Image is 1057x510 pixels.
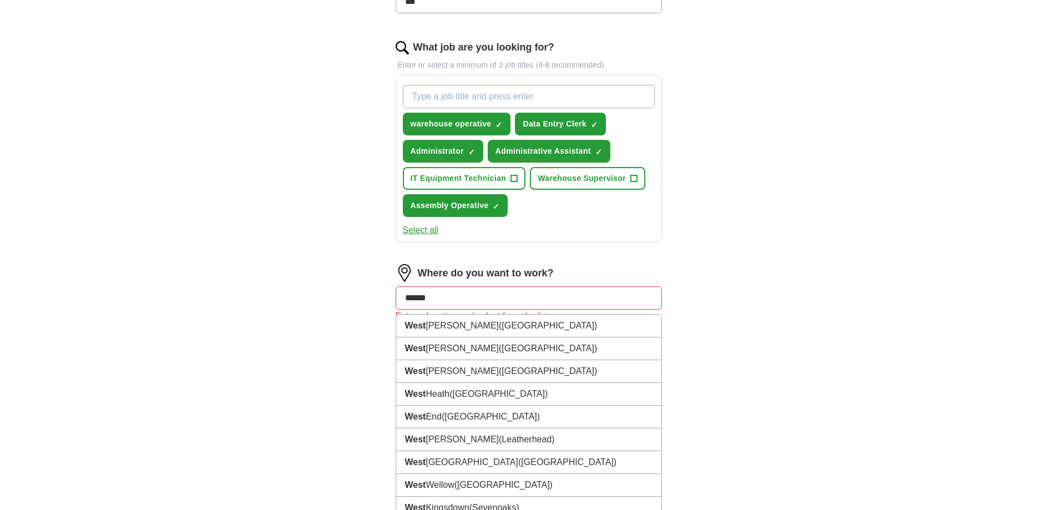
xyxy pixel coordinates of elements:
[591,120,598,129] span: ✓
[403,194,508,217] button: Assembly Operative✓
[411,200,489,211] span: Assembly Operative
[403,224,439,237] button: Select all
[518,457,616,467] span: ([GEOGRAPHIC_DATA])
[468,148,475,156] span: ✓
[396,41,409,54] img: search.png
[405,412,426,421] strong: West
[405,366,426,376] strong: West
[442,412,540,421] span: ([GEOGRAPHIC_DATA])
[499,366,597,376] span: ([GEOGRAPHIC_DATA])
[488,140,610,163] button: Administrative Assistant✓
[595,148,602,156] span: ✓
[396,474,661,497] li: Wellow
[405,457,426,467] strong: West
[396,451,661,474] li: [GEOGRAPHIC_DATA]
[405,435,426,444] strong: West
[449,389,548,398] span: ([GEOGRAPHIC_DATA])
[495,120,502,129] span: ✓
[523,118,586,130] span: Data Entry Clerk
[396,315,661,337] li: [PERSON_NAME]
[530,167,645,190] button: Warehouse Supervisor
[396,360,661,383] li: [PERSON_NAME]
[454,480,553,489] span: ([GEOGRAPHIC_DATA])
[396,59,662,71] p: Enter or select a minimum of 3 job titles (4-8 recommended)
[411,173,507,184] span: IT Equipment Technician
[396,337,661,360] li: [PERSON_NAME]
[499,321,597,330] span: ([GEOGRAPHIC_DATA])
[499,344,597,353] span: ([GEOGRAPHIC_DATA])
[411,145,464,157] span: Administrator
[499,435,555,444] span: (Leatherhead)
[403,113,511,135] button: warehouse operative✓
[396,383,661,406] li: Heath
[405,344,426,353] strong: West
[396,428,661,451] li: [PERSON_NAME]
[411,118,492,130] span: warehouse operative
[403,167,526,190] button: IT Equipment Technician
[405,389,426,398] strong: West
[493,202,499,211] span: ✓
[495,145,591,157] span: Administrative Assistant
[405,321,426,330] strong: West
[396,310,662,323] div: Enter a location and select from the list
[396,264,413,282] img: location.png
[418,266,554,281] label: Where do you want to work?
[403,140,483,163] button: Administrator✓
[396,406,661,428] li: End
[405,480,426,489] strong: West
[515,113,606,135] button: Data Entry Clerk✓
[413,40,554,55] label: What job are you looking for?
[403,85,655,108] input: Type a job title and press enter
[538,173,626,184] span: Warehouse Supervisor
